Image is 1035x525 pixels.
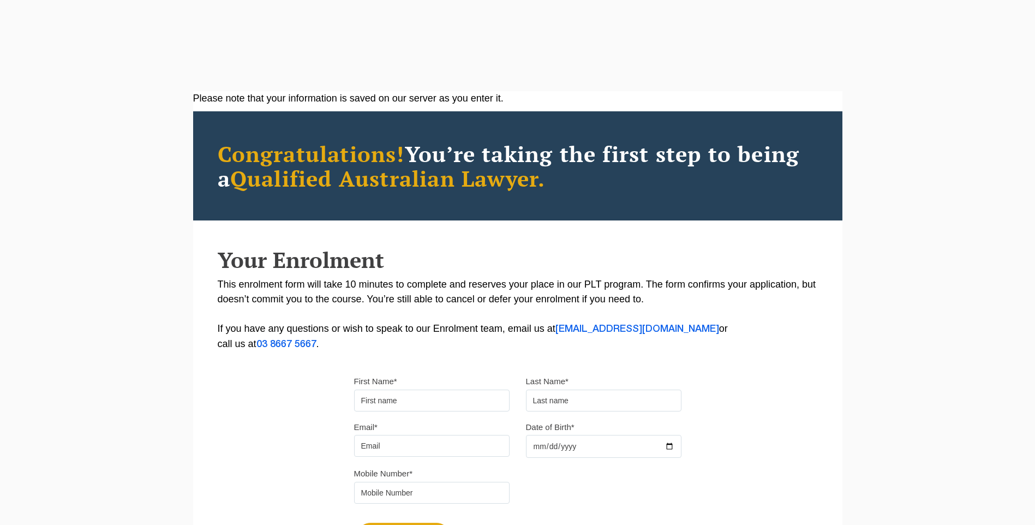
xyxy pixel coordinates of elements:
[230,164,546,193] span: Qualified Australian Lawyer.
[354,468,413,479] label: Mobile Number*
[218,139,405,168] span: Congratulations!
[354,435,510,457] input: Email
[526,390,681,411] input: Last name
[354,390,510,411] input: First name
[354,482,510,504] input: Mobile Number
[526,376,569,387] label: Last Name*
[193,91,842,106] div: Please note that your information is saved on our server as you enter it.
[354,422,378,433] label: Email*
[354,376,397,387] label: First Name*
[218,248,818,272] h2: Your Enrolment
[218,277,818,352] p: This enrolment form will take 10 minutes to complete and reserves your place in our PLT program. ...
[218,141,818,190] h2: You’re taking the first step to being a
[526,422,575,433] label: Date of Birth*
[256,340,316,349] a: 03 8667 5667
[555,325,719,333] a: [EMAIL_ADDRESS][DOMAIN_NAME]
